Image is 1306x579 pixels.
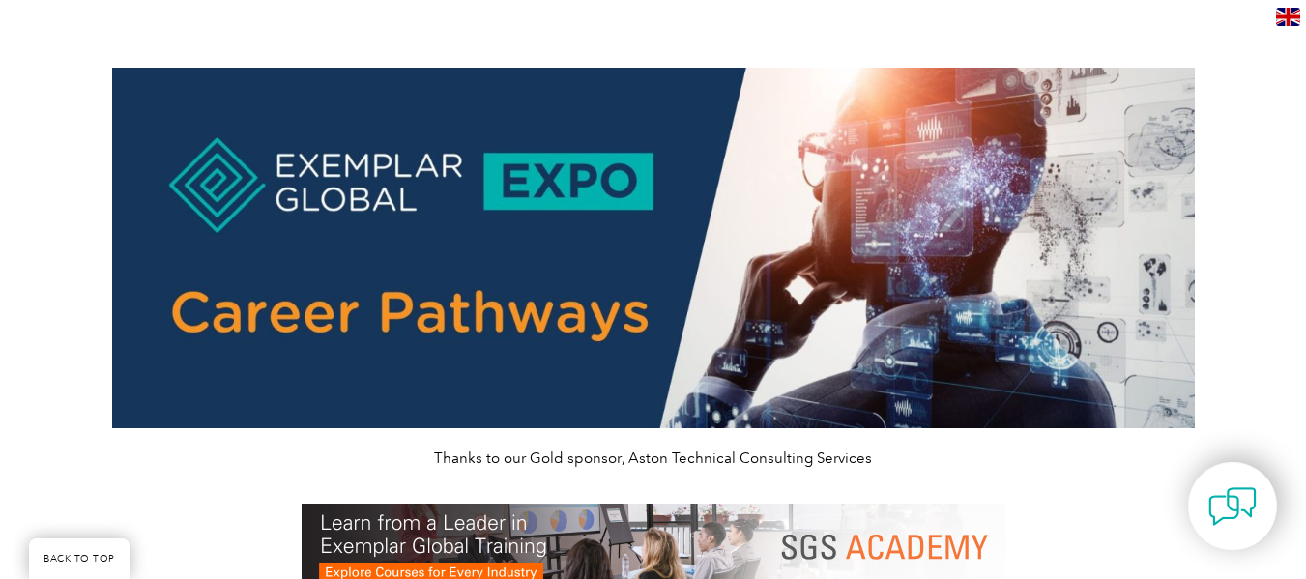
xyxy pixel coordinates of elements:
img: career pathways [112,68,1195,428]
p: Thanks to our Gold sponsor, Aston Technical Consulting Services [112,448,1195,469]
img: contact-chat.png [1208,482,1257,531]
a: BACK TO TOP [29,538,130,579]
img: en [1276,8,1300,26]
